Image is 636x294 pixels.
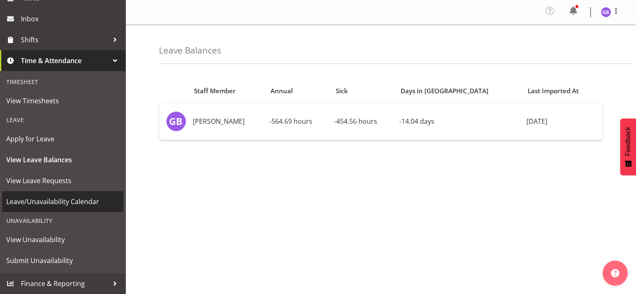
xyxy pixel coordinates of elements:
[189,103,266,140] td: [PERSON_NAME]
[334,117,377,126] span: -454.56 hours
[269,117,312,126] span: -564.69 hours
[526,117,547,126] span: [DATE]
[528,86,597,96] div: Last Imported At
[2,229,123,250] a: View Unavailability
[21,13,121,25] span: Inbox
[21,54,109,67] span: Time & Attendance
[401,86,518,96] div: Days in [GEOGRAPHIC_DATA]
[6,95,119,107] span: View Timesheets
[6,254,119,267] span: Submit Unavailability
[159,46,221,55] h4: Leave Balances
[2,250,123,271] a: Submit Unavailability
[601,7,611,17] img: gerda-baard5817.jpg
[624,127,632,156] span: Feedback
[6,133,119,145] span: Apply for Leave
[2,212,123,229] div: Unavailability
[21,277,109,290] span: Finance & Reporting
[271,86,326,96] div: Annual
[6,233,119,246] span: View Unavailability
[194,86,261,96] div: Staff Member
[2,111,123,128] div: Leave
[2,90,123,111] a: View Timesheets
[6,153,119,166] span: View Leave Balances
[399,117,434,126] span: -14.04 days
[2,191,123,212] a: Leave/Unavailability Calendar
[6,174,119,187] span: View Leave Requests
[6,195,119,208] span: Leave/Unavailability Calendar
[2,128,123,149] a: Apply for Leave
[2,73,123,90] div: Timesheet
[21,33,109,46] span: Shifts
[2,170,123,191] a: View Leave Requests
[166,111,186,131] img: gerda-baard5817.jpg
[336,86,391,96] div: Sick
[611,269,619,277] img: help-xxl-2.png
[2,149,123,170] a: View Leave Balances
[620,118,636,175] button: Feedback - Show survey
